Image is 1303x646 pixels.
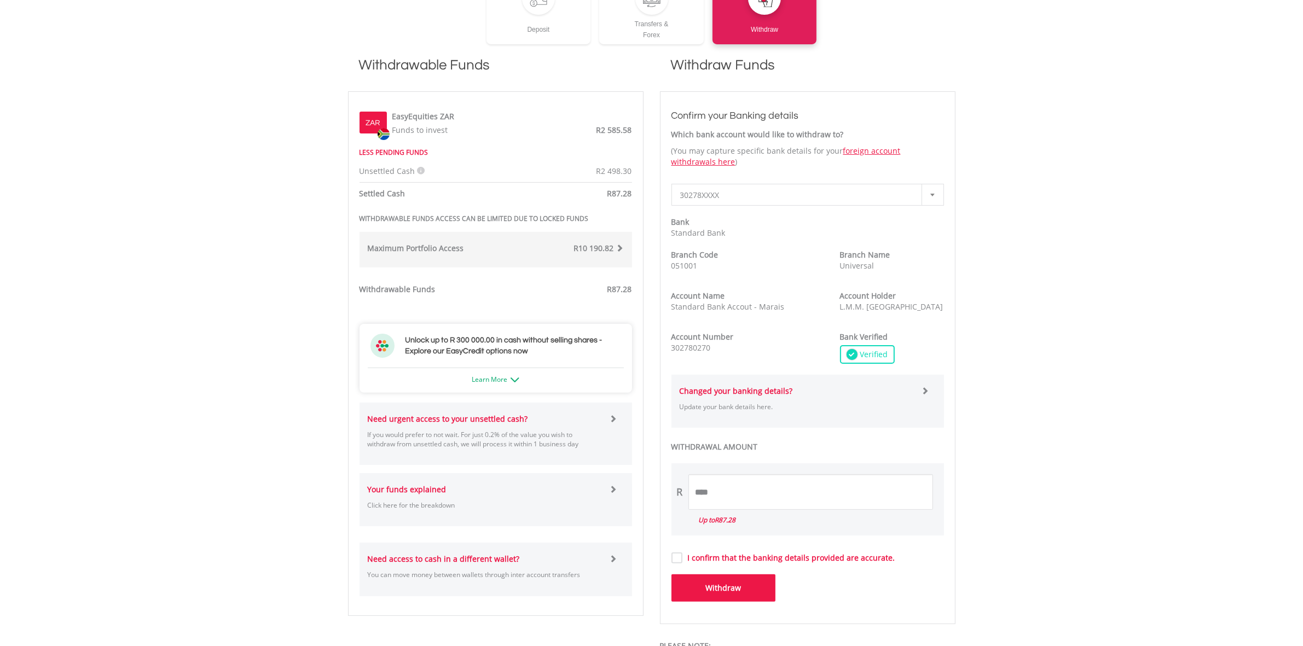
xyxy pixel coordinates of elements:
strong: Branch Code [671,249,719,260]
strong: Need urgent access to your unsettled cash? [368,414,528,424]
span: R10 190.82 [574,243,614,253]
span: Verified [858,349,888,360]
span: L.M.M. [GEOGRAPHIC_DATA] [840,301,943,312]
span: Unsettled Cash [360,166,415,176]
span: 051001 [671,260,698,271]
strong: LESS PENDING FUNDS [360,148,428,157]
p: Click here for the breakdown [368,500,601,510]
img: ec-arrow-down.png [511,377,519,382]
span: 302780270 [671,342,711,353]
strong: Branch Name [840,249,890,260]
label: ZAR [366,118,380,129]
h3: Confirm your Banking details [671,108,944,124]
span: R87.28 [607,188,632,199]
button: Withdraw [671,574,775,602]
strong: Account Name [671,290,725,301]
p: Update your bank details here. [680,402,913,411]
strong: Settled Cash [360,188,406,199]
span: Universal [840,260,875,271]
span: R2 585.58 [597,125,632,135]
label: I confirm that the banking details provided are accurate. [682,552,895,563]
span: Standard Bank [671,228,726,238]
h1: Withdraw Funds [660,55,955,86]
p: If you would prefer to not wait. For just 0.2% of the value you wish to withdraw from unsettled c... [368,430,601,449]
a: Learn More [472,375,519,384]
span: R87.28 [607,284,632,294]
div: Withdraw [713,15,817,35]
p: (You may capture specific bank details for your ) [671,146,944,167]
strong: Which bank account would like to withdraw to? [671,129,844,139]
span: Funds to invest [392,125,448,135]
h1: Withdrawable Funds [348,55,644,86]
label: WITHDRAWAL AMOUNT [671,441,944,452]
div: Transfers & Forex [599,15,704,40]
strong: Bank [671,217,690,227]
div: Deposit [487,15,591,35]
strong: Changed your banking details? [680,386,793,396]
div: R [677,485,683,499]
h3: Unlock up to R 300 000.00 in cash without selling shares - Explore our EasyCredit options now [406,335,621,357]
strong: Maximum Portfolio Access [368,243,464,253]
img: zar.png [378,128,390,140]
span: R87.28 [715,515,736,525]
strong: Need access to cash in a different wallet? [368,554,520,564]
span: R2 498.30 [597,166,632,176]
strong: Withdrawable Funds [360,284,436,294]
p: You can move money between wallets through inter account transfers [368,570,601,579]
a: Need access to cash in a different wallet? You can move money between wallets through inter accou... [368,543,624,596]
span: 30278XXXX [680,184,919,206]
strong: Account Number [671,331,734,342]
strong: Your funds explained [368,484,447,494]
strong: WITHDRAWABLE FUNDS ACCESS CAN BE LIMITED DUE TO LOCKED FUNDS [360,214,589,223]
span: Standard Bank Accout - Marais [671,301,785,312]
label: EasyEquities ZAR [392,111,455,122]
a: foreign account withdrawals here [671,146,901,167]
i: Up to [699,515,736,525]
img: ec-flower.svg [370,334,395,358]
strong: Account Holder [840,290,896,301]
strong: Bank Verified [840,331,888,342]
